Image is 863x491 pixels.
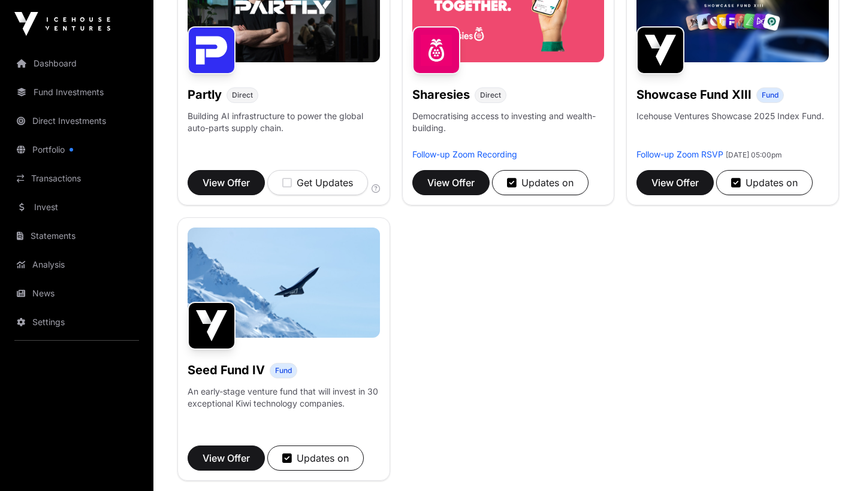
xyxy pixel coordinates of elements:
[412,170,490,195] button: View Offer
[14,12,110,36] img: Icehouse Ventures Logo
[636,149,723,159] a: Follow-up Zoom RSVP
[412,149,517,159] a: Follow-up Zoom Recording
[10,165,144,192] a: Transactions
[188,170,265,195] button: View Offer
[10,223,144,249] a: Statements
[188,228,380,338] img: image-1600x800.jpg
[267,170,368,195] button: Get Updates
[10,251,144,278] a: Analysis
[282,175,353,190] div: Get Updates
[427,175,475,190] span: View Offer
[507,175,574,190] div: Updates on
[203,451,250,465] span: View Offer
[10,194,144,220] a: Invest
[188,386,380,410] p: An early-stage venture fund that will invest in 30 exceptional Kiwi technology companies.
[636,86,752,103] h1: Showcase Fund XIII
[412,86,470,103] h1: Sharesies
[188,110,380,148] p: Building AI infrastructure to power the global auto-parts supply chain.
[803,434,863,491] iframe: Chat Widget
[188,86,222,103] h1: Partly
[10,108,144,134] a: Direct Investments
[188,445,265,471] button: View Offer
[412,26,460,74] img: Sharesies
[188,362,265,378] h1: Seed Fund IV
[10,50,144,77] a: Dashboard
[10,280,144,307] a: News
[480,90,501,100] span: Direct
[492,170,589,195] button: Updates on
[10,79,144,105] a: Fund Investments
[10,309,144,335] a: Settings
[636,170,714,195] button: View Offer
[636,110,824,122] p: Icehouse Ventures Showcase 2025 Index Fund.
[731,175,798,190] div: Updates on
[282,451,349,465] div: Updates on
[412,110,605,148] p: Democratising access to investing and wealth-building.
[762,90,778,100] span: Fund
[651,175,699,190] span: View Offer
[188,26,236,74] img: Partly
[636,26,684,74] img: Showcase Fund XIII
[726,150,782,159] span: [DATE] 05:00pm
[232,90,253,100] span: Direct
[188,302,236,350] img: Seed Fund IV
[10,137,144,163] a: Portfolio
[716,170,813,195] button: Updates on
[203,175,250,190] span: View Offer
[275,366,292,375] span: Fund
[267,445,364,471] button: Updates on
